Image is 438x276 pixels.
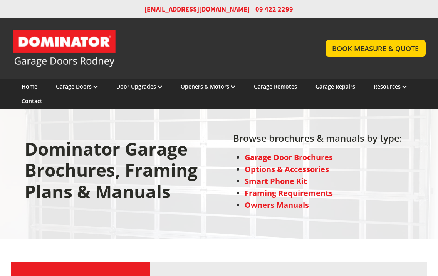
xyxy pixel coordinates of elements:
[254,83,297,90] a: Garage Remotes
[56,83,98,90] a: Garage Doors
[245,188,333,198] a: Framing Requirements
[245,200,309,210] a: Owners Manuals
[315,83,355,90] a: Garage Repairs
[12,29,310,68] a: Garage Door and Secure Access Solutions homepage
[181,83,235,90] a: Openers & Motors
[326,40,425,57] a: BOOK MEASURE & QUOTE
[233,133,402,147] h2: Browse brochures & manuals by type:
[245,164,329,174] a: Options & Accessories
[116,83,162,90] a: Door Upgrades
[22,97,42,105] a: Contact
[25,138,216,209] h1: Dominator Garage Brochures, Framing Plans & Manuals
[245,176,307,186] a: Smart Phone Kit
[255,5,293,14] span: 09 422 2299
[374,83,407,90] a: Resources
[22,83,37,90] a: Home
[245,152,333,162] a: Garage Door Brochures
[144,5,250,14] a: [EMAIL_ADDRESS][DOMAIN_NAME]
